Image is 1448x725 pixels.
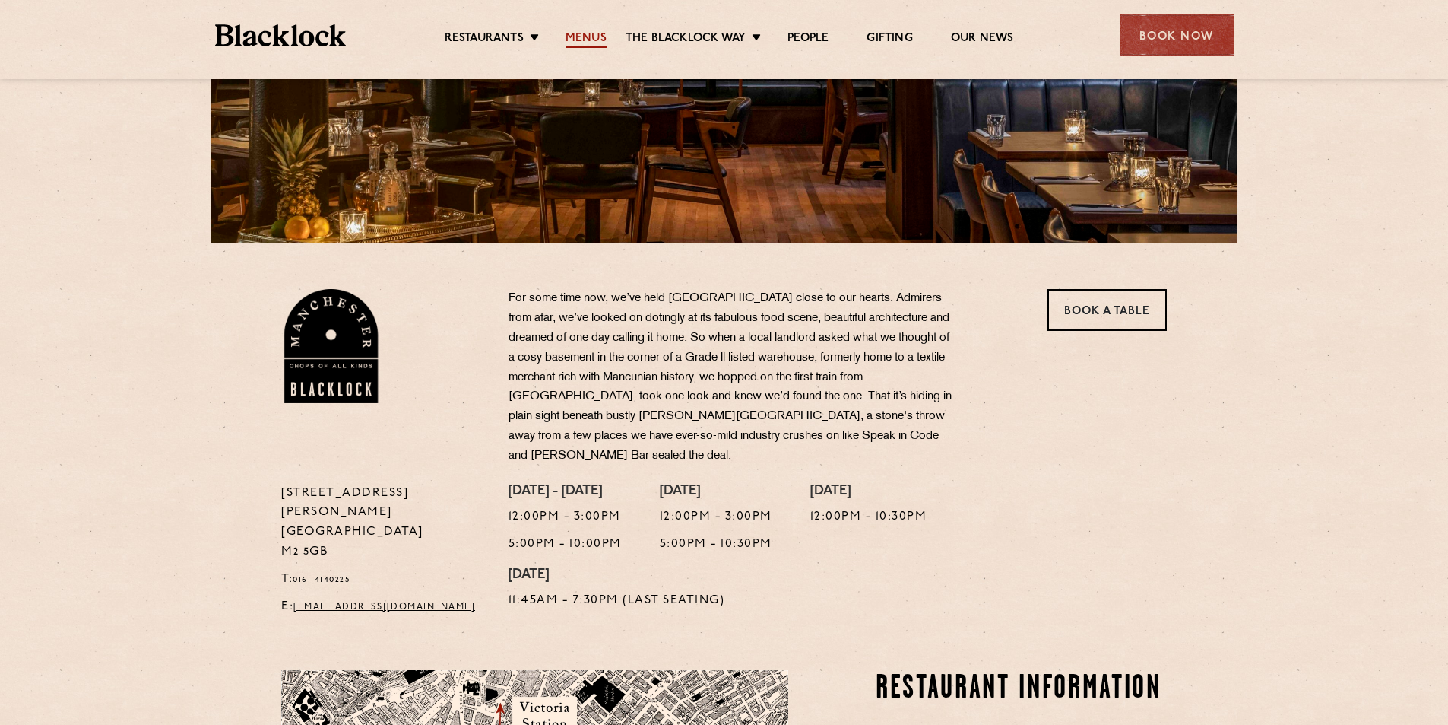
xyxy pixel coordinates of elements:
p: 12:00pm - 3:00pm [509,507,622,527]
h4: [DATE] - [DATE] [509,484,622,501]
a: People [787,31,829,48]
img: BL_Textured_Logo-footer-cropped.svg [215,24,347,46]
p: [STREET_ADDRESS][PERSON_NAME] [GEOGRAPHIC_DATA] M2 5GB [281,484,486,563]
p: 11:45am - 7:30pm (Last Seating) [509,591,725,611]
a: Gifting [867,31,912,48]
img: BL_Manchester_Logo-bleed.png [281,289,381,403]
a: [EMAIL_ADDRESS][DOMAIN_NAME] [293,603,475,612]
p: T: [281,570,486,590]
p: 5:00pm - 10:00pm [509,535,622,555]
a: 0161 4140225 [293,575,350,584]
a: Book a Table [1047,289,1167,331]
p: For some time now, we’ve held [GEOGRAPHIC_DATA] close to our hearts. Admirers from afar, we’ve lo... [509,289,957,466]
div: Book Now [1120,14,1234,56]
p: 5:00pm - 10:30pm [660,535,772,555]
p: 12:00pm - 3:00pm [660,507,772,527]
h2: Restaurant Information [876,670,1167,708]
h4: [DATE] [660,484,772,501]
p: E: [281,597,486,617]
h4: [DATE] [509,568,725,584]
a: Menus [566,31,607,48]
p: 12:00pm - 10:30pm [810,507,927,527]
a: The Blacklock Way [626,31,746,48]
a: Our News [951,31,1014,48]
a: Restaurants [445,31,524,48]
h4: [DATE] [810,484,927,501]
